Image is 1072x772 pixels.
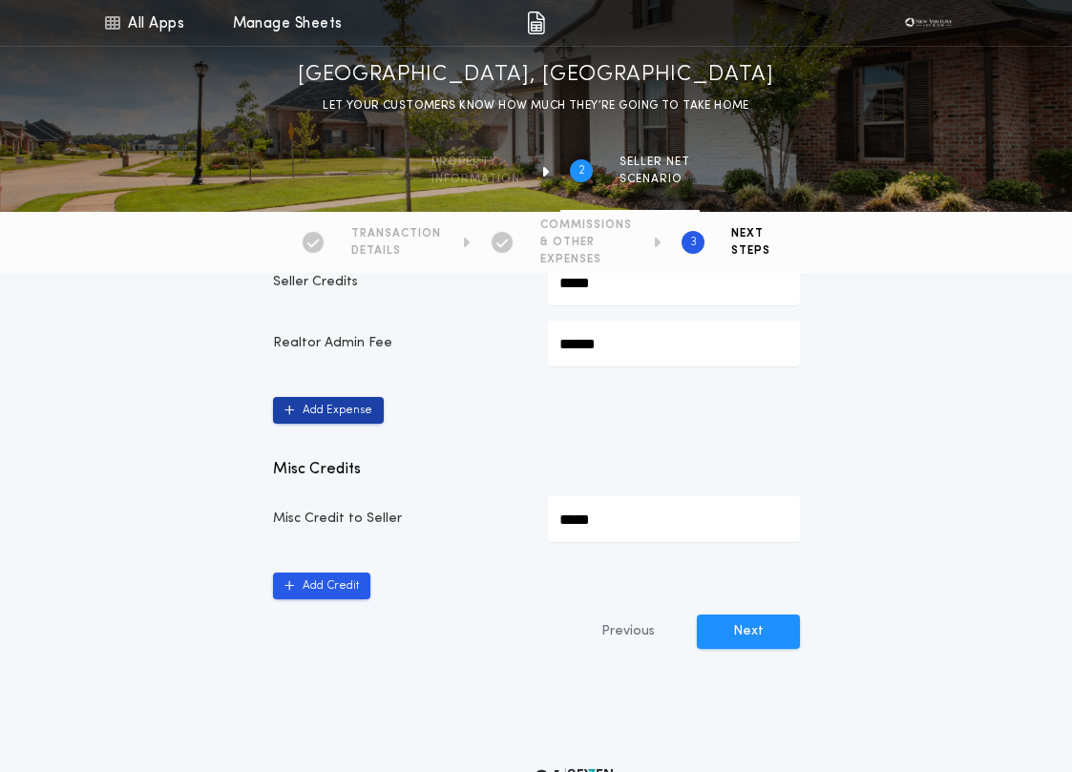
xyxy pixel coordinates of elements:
[540,235,632,250] span: & OTHER
[731,243,770,259] span: STEPS
[431,155,520,170] span: Property
[273,458,800,481] p: Misc Credits
[273,397,384,424] button: Add Expense
[899,13,956,32] img: vs-icon
[273,334,525,353] p: Realtor Admin Fee
[351,226,441,241] span: TRANSACTION
[351,243,441,259] span: DETAILS
[273,573,370,599] button: Add Credit
[620,172,690,187] span: SCENARIO
[563,615,693,649] button: Previous
[273,273,525,292] p: Seller Credits
[431,172,520,187] span: information
[578,163,585,178] h2: 2
[620,155,690,170] span: SELLER NET
[298,60,774,91] h1: [GEOGRAPHIC_DATA], [GEOGRAPHIC_DATA]
[540,218,632,233] span: COMMISSIONS
[690,235,697,250] h2: 3
[731,226,770,241] span: NEXT
[527,11,545,34] img: img
[323,96,749,115] p: LET YOUR CUSTOMERS KNOW HOW MUCH THEY’RE GOING TO TAKE HOME
[697,615,800,649] button: Next
[540,252,632,267] span: EXPENSES
[273,510,525,529] p: Misc Credit to Seller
